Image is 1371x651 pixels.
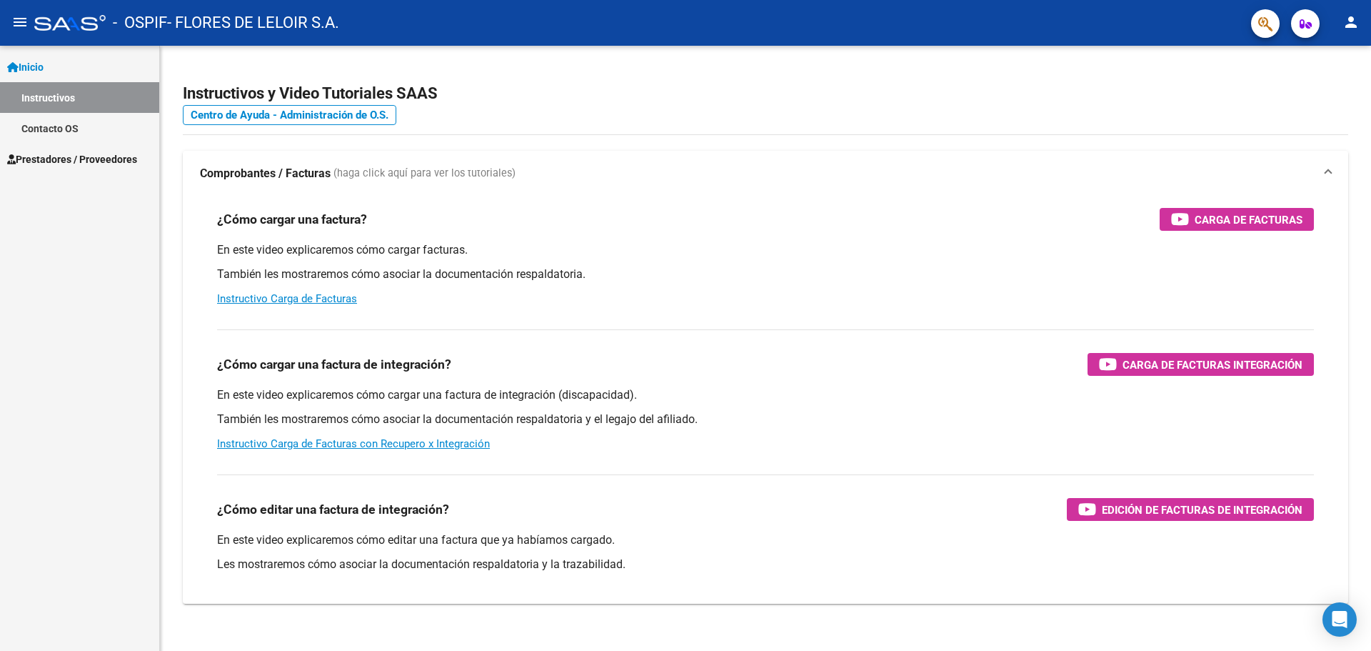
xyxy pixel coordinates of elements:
[1123,356,1302,374] span: Carga de Facturas Integración
[217,500,449,520] h3: ¿Cómo editar una factura de integración?
[167,7,339,39] span: - FLORES DE LELOIR S.A.
[217,354,451,374] h3: ¿Cómo cargar una factura de integración?
[1088,353,1314,376] button: Carga de Facturas Integración
[200,166,331,182] strong: Comprobantes / Facturas
[217,242,1314,258] p: En este video explicaremos cómo cargar facturas.
[217,209,367,229] h3: ¿Cómo cargar una factura?
[217,292,357,305] a: Instructivo Carga de Facturas
[1195,211,1302,229] span: Carga de Facturas
[183,151,1348,197] mat-expansion-panel-header: Comprobantes / Facturas (haga click aquí para ver los tutoriales)
[113,7,167,39] span: - OSPIF
[7,151,137,167] span: Prestadores / Proveedores
[217,557,1314,572] p: Les mostraremos cómo asociar la documentación respaldatoria y la trazabilidad.
[217,412,1314,427] p: También les mostraremos cómo asociar la documentación respaldatoria y el legajo del afiliado.
[217,437,490,450] a: Instructivo Carga de Facturas con Recupero x Integración
[183,197,1348,604] div: Comprobantes / Facturas (haga click aquí para ver los tutoriales)
[11,14,29,31] mat-icon: menu
[1102,501,1302,519] span: Edición de Facturas de integración
[217,387,1314,403] p: En este video explicaremos cómo cargar una factura de integración (discapacidad).
[1067,498,1314,521] button: Edición de Facturas de integración
[7,59,44,75] span: Inicio
[217,267,1314,282] p: También les mostraremos cómo asociar la documentación respaldatoria.
[217,532,1314,548] p: En este video explicaremos cómo editar una factura que ya habíamos cargado.
[1160,208,1314,231] button: Carga de Facturas
[183,105,396,125] a: Centro de Ayuda - Administración de O.S.
[1342,14,1360,31] mat-icon: person
[333,166,516,182] span: (haga click aquí para ver los tutoriales)
[183,80,1348,107] h2: Instructivos y Video Tutoriales SAAS
[1322,602,1357,637] div: Open Intercom Messenger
